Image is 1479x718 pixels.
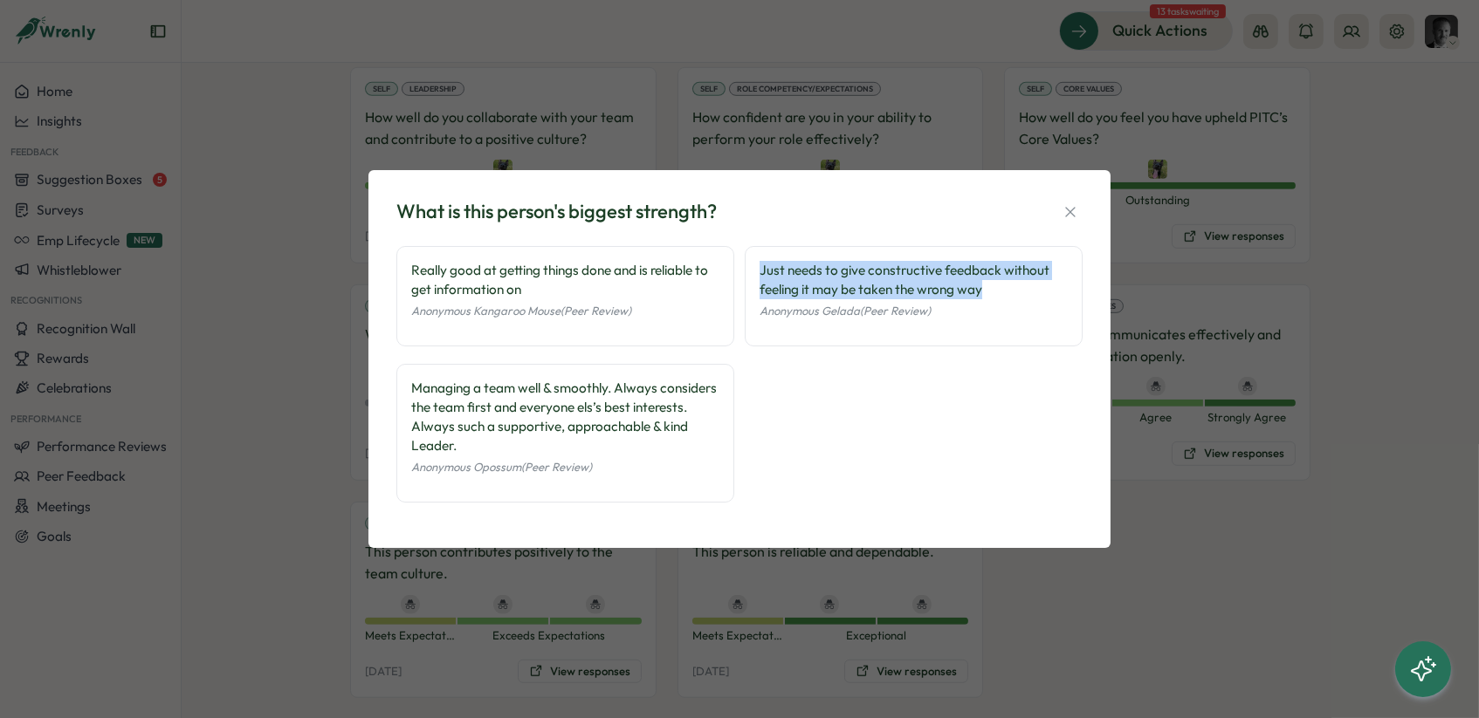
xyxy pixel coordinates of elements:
div: Managing a team well & smoothly. Always considers the team first and everyone els’s best interest... [411,379,719,455]
span: Anonymous Opossum (Peer Review) [411,460,592,474]
span: Anonymous Gelada (Peer Review) [760,304,931,318]
div: What is this person's biggest strength? [396,198,717,225]
div: Just needs to give constructive feedback without feeling it may be taken the wrong way [760,261,1068,299]
span: Anonymous Kangaroo Mouse (Peer Review) [411,304,631,318]
div: Really good at getting things done and is reliable to get information on [411,261,719,299]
